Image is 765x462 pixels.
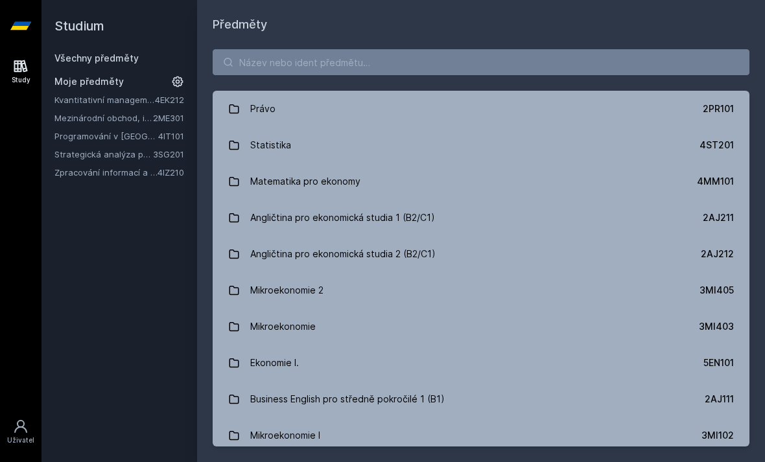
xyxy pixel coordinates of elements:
div: 2AJ212 [701,248,734,260]
a: Mikroekonomie I 3MI102 [213,417,749,454]
div: Angličtina pro ekonomická studia 2 (B2/C1) [250,241,436,267]
div: 5EN101 [703,356,734,369]
a: Zpracování informací a znalostí [54,166,158,179]
a: Matematika pro ekonomy 4MM101 [213,163,749,200]
h1: Předměty [213,16,749,34]
a: Všechny předměty [54,52,139,64]
a: 4IZ210 [158,167,184,178]
div: Mikroekonomie 2 [250,277,324,303]
div: 4ST201 [700,139,734,152]
a: Mikroekonomie 3MI403 [213,308,749,345]
div: Statistika [250,132,291,158]
div: 3MI405 [700,284,734,297]
a: 2ME301 [153,113,184,123]
div: Angličtina pro ekonomická studia 1 (B2/C1) [250,205,435,231]
div: 4MM101 [697,175,734,188]
div: Ekonomie I. [250,350,299,376]
a: 4IT101 [158,131,184,141]
a: 4EK212 [155,95,184,105]
a: Study [3,52,39,91]
div: 3MI102 [701,429,734,442]
div: Mikroekonomie [250,314,316,340]
a: Statistika 4ST201 [213,127,749,163]
div: 2PR101 [703,102,734,115]
a: Ekonomie I. 5EN101 [213,345,749,381]
a: Mezinárodní obchod, investice a inovace [54,111,153,124]
div: 2AJ211 [703,211,734,224]
div: Uživatel [7,435,34,445]
a: Business English pro středně pokročilé 1 (B1) 2AJ111 [213,381,749,417]
div: Business English pro středně pokročilé 1 (B1) [250,386,445,412]
a: Mikroekonomie 2 3MI405 [213,272,749,308]
a: Angličtina pro ekonomická studia 1 (B2/C1) 2AJ211 [213,200,749,236]
a: Kvantitativní management [54,93,155,106]
span: Moje předměty [54,75,124,88]
div: Study [12,75,30,85]
a: 3SG201 [153,149,184,159]
div: Mikroekonomie I [250,422,320,448]
div: 3MI403 [699,320,734,333]
a: Angličtina pro ekonomická studia 2 (B2/C1) 2AJ212 [213,236,749,272]
a: Právo 2PR101 [213,91,749,127]
div: Právo [250,96,276,122]
div: Matematika pro ekonomy [250,168,360,194]
input: Název nebo ident předmětu… [213,49,749,75]
a: Strategická analýza pro informatiky a statistiky [54,148,153,161]
div: 2AJ111 [705,393,734,406]
a: Uživatel [3,412,39,452]
a: Programování v [GEOGRAPHIC_DATA] [54,130,158,143]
